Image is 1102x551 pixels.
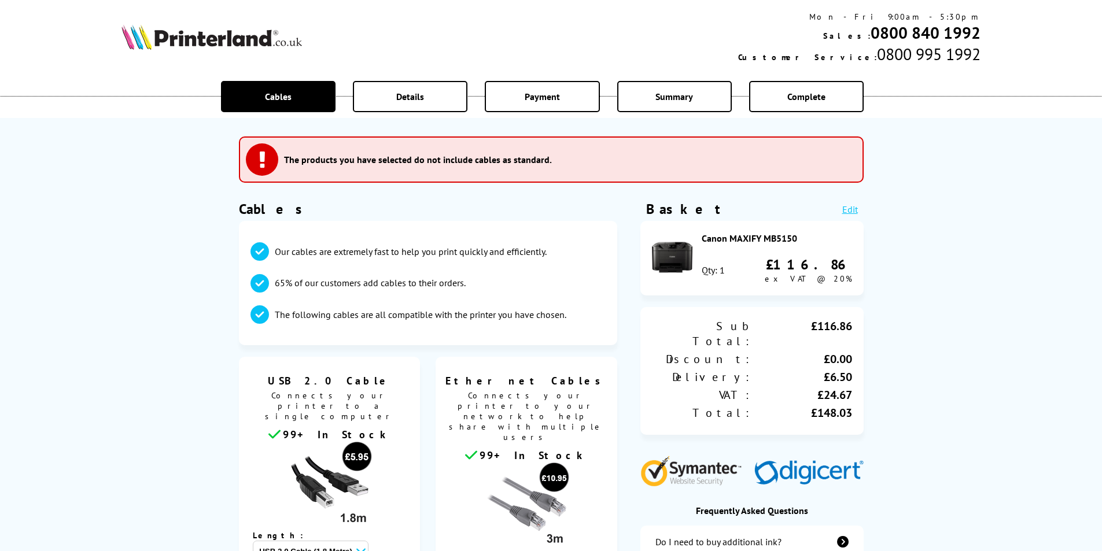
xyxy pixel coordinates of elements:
[752,369,852,384] div: £6.50
[480,449,587,462] span: 99+ In Stock
[248,374,412,387] span: USB 2.0 Cable
[752,405,852,420] div: £148.03
[652,319,752,349] div: Sub Total:
[752,319,852,349] div: £116.86
[738,52,877,62] span: Customer Service:
[444,374,609,387] span: Ethernet Cables
[842,204,858,215] a: Edit
[702,264,725,276] div: Qty: 1
[239,200,617,218] h1: Cables
[646,200,721,218] div: Basket
[652,405,752,420] div: Total:
[121,24,302,50] img: Printerland Logo
[286,441,373,528] img: usb cable
[765,256,852,273] div: £116.86
[752,352,852,367] div: £0.00
[253,530,315,541] span: Length:
[823,31,871,41] span: Sales:
[652,369,752,384] div: Delivery:
[265,91,292,102] span: Cables
[738,12,981,22] div: Mon - Fri 9:00am - 5:30pm
[871,22,981,43] a: 0800 840 1992
[245,387,415,427] span: Connects your printer to a single computer
[652,387,752,402] div: VAT:
[275,245,547,258] p: Our cables are extremely fast to help you print quickly and efficiently.
[652,352,752,367] div: Discount:
[283,428,390,441] span: 99+ In Stock
[652,237,692,278] img: Canon MAXIFY MB5150
[765,273,852,284] span: ex VAT @ 20%
[752,387,852,402] div: £24.67
[640,505,864,516] div: Frequently Asked Questions
[275,276,466,289] p: 65% of our customers add cables to their orders.
[655,536,782,548] div: Do I need to buy additional ink?
[525,91,560,102] span: Payment
[754,460,864,486] img: Digicert
[640,453,750,486] img: Symantec Website Security
[275,308,566,321] p: The following cables are all compatible with the printer you have chosen.
[483,462,570,549] img: Ethernet cable
[396,91,424,102] span: Details
[655,91,693,102] span: Summary
[284,154,552,165] h3: The products you have selected do not include cables as standard.
[877,43,981,65] span: 0800 995 1992
[441,387,611,448] span: Connects your printer to your network to help share with multiple users
[787,91,825,102] span: Complete
[702,232,852,244] div: Canon MAXIFY MB5150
